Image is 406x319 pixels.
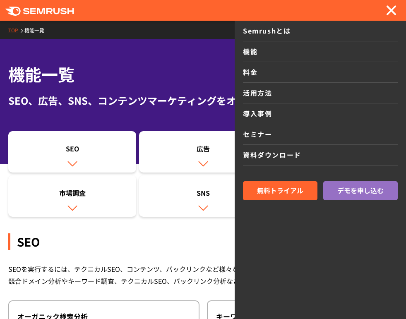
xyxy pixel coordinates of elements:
a: 活用方法 [243,83,398,103]
a: デモを申し込む [323,181,398,200]
h1: 機能一覧 [8,62,398,86]
div: 市場調査 [12,188,132,202]
a: Semrushとは [243,21,398,41]
a: 市場調査 [8,175,136,217]
a: 導入事例 [243,103,398,124]
div: 広告 [143,144,263,158]
a: 機能一覧 [24,26,50,34]
a: 資料ダウンロード [243,145,398,165]
div: SEO [8,233,398,250]
div: SNS [143,188,263,202]
div: SEOを実行するには、テクニカルSEO、コンテンツ、バックリンクなど様々な領域で総合的な施策が必要です。Semrushを使えば競合ドメイン分析やキーワード調査、テクニカルSEO、バックリンク分析... [8,263,398,287]
a: セミナー [243,124,398,145]
span: 無料トライアル [257,185,303,196]
div: SEO [12,144,132,158]
a: 料金 [243,62,398,83]
a: SEO [8,131,136,173]
div: SEO、広告、SNS、コンテンツマーケティングをオールインワンで分析 [8,93,398,108]
a: 機能 [243,41,398,62]
a: TOP [8,26,24,34]
span: デモを申し込む [337,185,384,196]
a: SNS [139,175,267,217]
a: 広告 [139,131,267,173]
a: 無料トライアル [243,181,317,200]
